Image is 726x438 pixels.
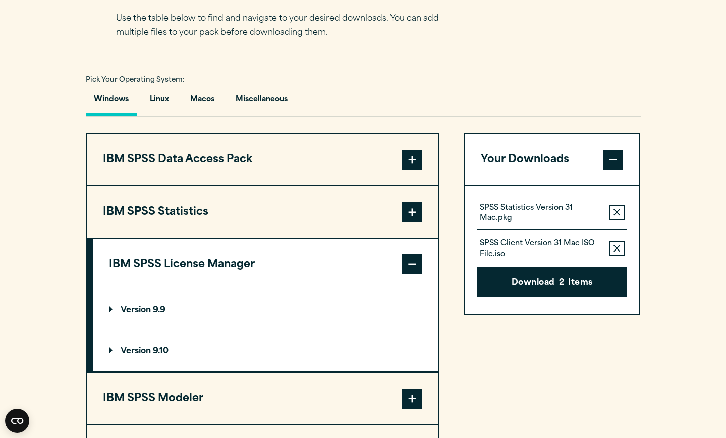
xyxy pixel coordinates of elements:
p: Version 9.10 [109,347,169,355]
button: IBM SPSS Data Access Pack [87,134,438,185]
p: SPSS Statistics Version 31 Mac.pkg [480,203,601,223]
summary: Version 9.9 [93,290,438,331]
button: Miscellaneous [228,88,296,116]
button: Your Downloads [465,134,640,185]
div: IBM SPSS License Manager [93,290,438,372]
button: Open CMP widget [5,409,29,433]
p: Version 9.9 [109,306,165,315]
p: Use the table below to find and navigate to your desired downloads. You can add multiple files to... [116,12,454,41]
button: Download2Items [477,267,627,298]
summary: Version 9.10 [93,331,438,371]
button: Windows [86,88,137,116]
span: Pick Your Operating System: [86,77,185,83]
button: IBM SPSS License Manager [93,239,438,290]
button: Macos [182,88,222,116]
button: Linux [142,88,177,116]
button: IBM SPSS Statistics [87,186,438,238]
p: SPSS Client Version 31 Mac ISO File.iso [480,239,601,259]
span: 2 [559,277,564,290]
button: IBM SPSS Modeler [87,373,438,424]
div: Your Downloads [465,185,640,314]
